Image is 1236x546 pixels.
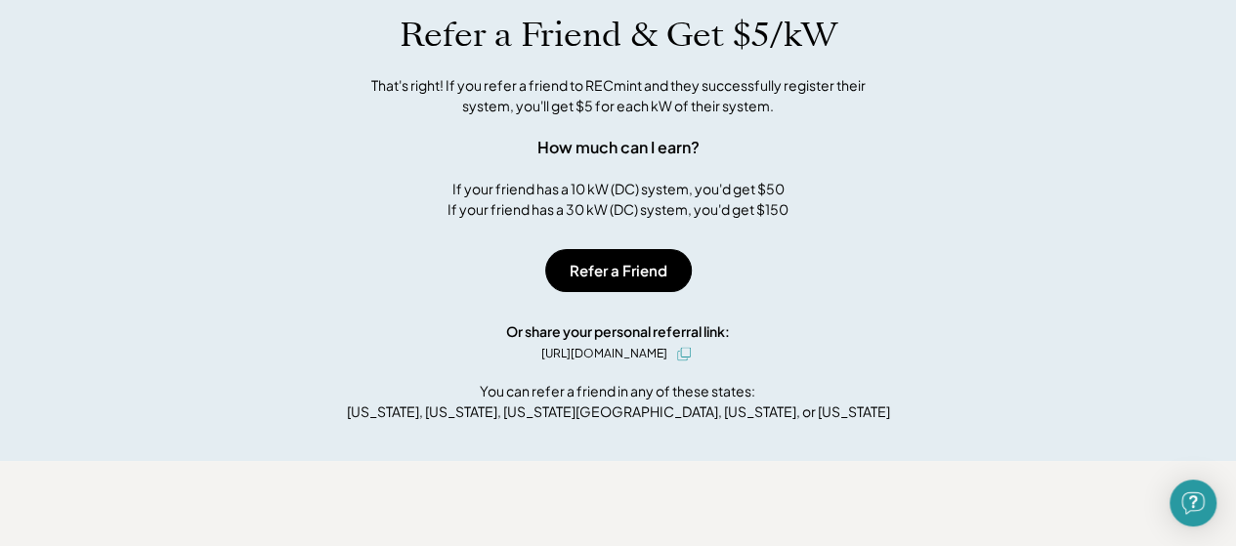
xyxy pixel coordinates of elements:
[448,179,788,220] div: If your friend has a 10 kW (DC) system, you'd get $50 If your friend has a 30 kW (DC) system, you...
[1170,480,1216,526] div: Open Intercom Messenger
[506,321,730,342] div: Or share your personal referral link:
[672,342,696,365] button: click to copy
[350,75,887,116] div: That's right! If you refer a friend to RECmint and they successfully register their system, you'l...
[400,15,837,56] h1: Refer a Friend & Get $5/kW
[537,136,700,159] div: How much can I earn?
[545,249,692,292] button: Refer a Friend
[541,345,667,362] div: [URL][DOMAIN_NAME]
[347,381,890,422] div: You can refer a friend in any of these states: [US_STATE], [US_STATE], [US_STATE][GEOGRAPHIC_DATA...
